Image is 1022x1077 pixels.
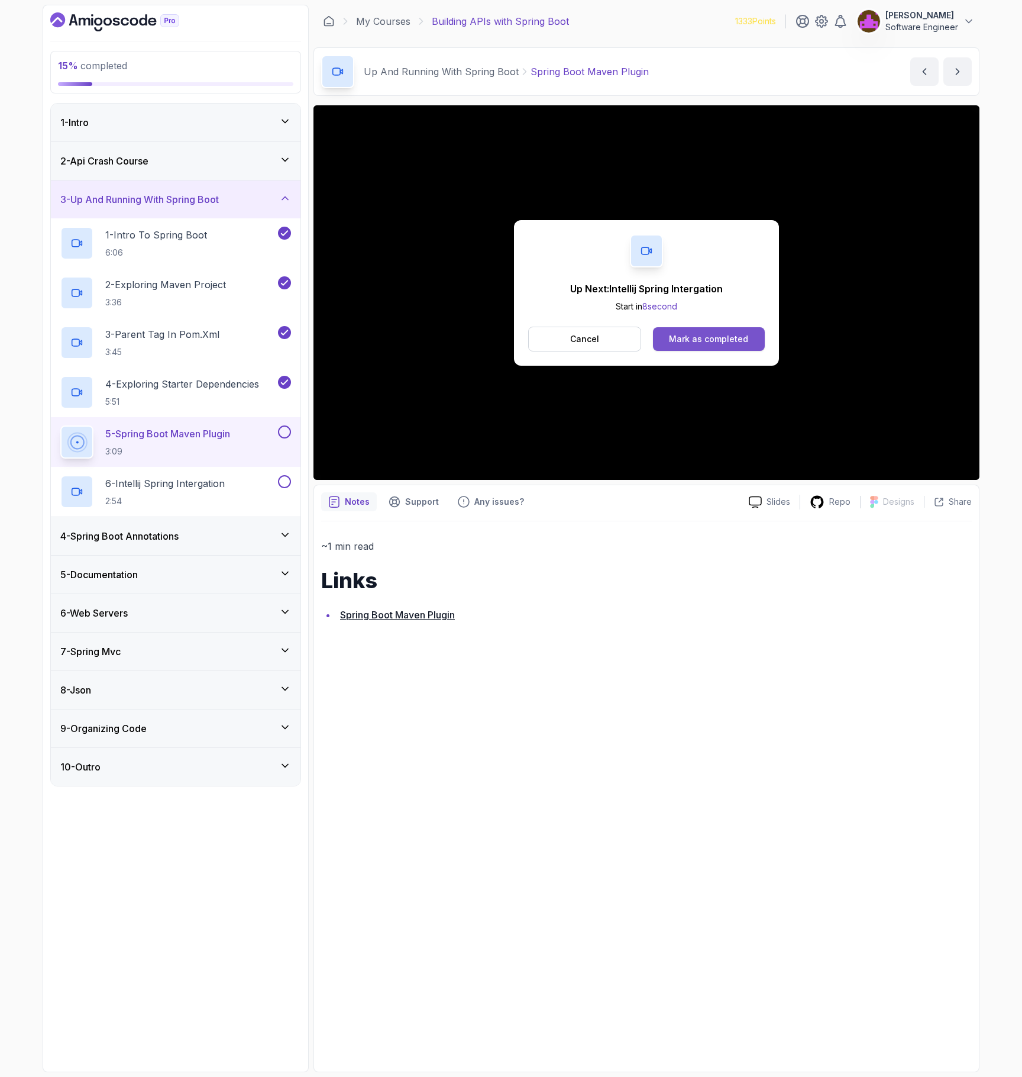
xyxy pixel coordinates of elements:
p: 1333 Points [735,15,776,27]
h3: 8 - Json [60,683,91,697]
button: 6-Web Servers [51,594,300,632]
p: Spring Boot Maven Plugin [531,65,649,79]
p: Designs [883,496,914,508]
p: 3:45 [105,346,219,358]
a: My Courses [356,14,410,28]
button: Mark as completed [653,327,765,351]
button: 4-Spring Boot Annotations [51,517,300,555]
span: completed [58,60,127,72]
button: 3-Parent Tag In pom.xml3:45 [60,326,291,359]
a: Dashboard [50,12,206,31]
p: Cancel [570,333,599,345]
button: 7-Spring Mvc [51,633,300,670]
button: 6-Intellij Spring Intergation2:54 [60,475,291,508]
button: Feedback button [451,492,531,511]
button: next content [943,57,972,86]
p: Support [405,496,439,508]
p: 2:54 [105,495,225,507]
button: 5-Spring Boot Maven Plugin3:09 [60,425,291,459]
h3: 6 - Web Servers [60,606,128,620]
p: 3 - Parent Tag In pom.xml [105,327,219,341]
button: 2-Exploring Maven Project3:36 [60,276,291,309]
h3: 2 - Api Crash Course [60,154,148,168]
button: Support button [381,492,446,511]
button: 1-Intro To Spring Boot6:06 [60,227,291,260]
button: 2-Api Crash Course [51,142,300,180]
button: 3-Up And Running With Spring Boot [51,180,300,218]
button: Share [924,496,972,508]
iframe: 5 - Spring Boot Maven Plugin [313,105,979,480]
p: 4 - Exploring Starter Dependencies [105,377,259,391]
h3: 7 - Spring Mvc [60,644,121,659]
p: Repo [829,496,850,508]
button: user profile image[PERSON_NAME]Software Engineer [857,9,975,33]
p: 2 - Exploring Maven Project [105,278,226,292]
p: 5 - Spring Boot Maven Plugin [105,427,230,441]
button: 8-Json [51,671,300,709]
p: [PERSON_NAME] [885,9,958,21]
button: 9-Organizing Code [51,710,300,747]
p: Building APIs with Spring Boot [432,14,569,28]
h3: 5 - Documentation [60,567,138,582]
button: 5-Documentation [51,556,300,594]
h3: 1 - Intro [60,115,89,130]
p: 5:51 [105,396,259,408]
p: Slides [767,496,790,508]
a: Slides [739,496,800,508]
button: Cancel [528,327,641,352]
h3: 4 - Spring Boot Annotations [60,529,179,543]
span: 8 second [642,301,677,311]
p: 3:09 [105,446,230,457]
p: Start in [570,301,723,312]
h1: Links [321,569,972,592]
p: Any issues? [474,496,524,508]
a: Dashboard [323,15,335,27]
p: Up And Running With Spring Boot [364,65,519,79]
div: Mark as completed [669,333,748,345]
p: 6:06 [105,247,207,259]
img: user profile image [858,10,880,33]
p: Up Next: Intellij Spring Intergation [570,282,723,296]
p: Notes [345,496,370,508]
h3: 3 - Up And Running With Spring Boot [60,192,219,207]
button: previous content [910,57,939,86]
h3: 10 - Outro [60,760,101,774]
p: Software Engineer [885,21,958,33]
a: Spring Boot Maven Plugin [340,609,455,621]
h3: 9 - Organizing Code [60,721,147,736]
span: 15 % [58,60,78,72]
a: Repo [800,495,860,510]
button: 4-Exploring Starter Dependencies5:51 [60,376,291,409]
button: 10-Outro [51,748,300,786]
p: 6 - Intellij Spring Intergation [105,476,225,491]
button: 1-Intro [51,104,300,141]
p: ~1 min read [321,538,972,554]
p: Share [949,496,972,508]
p: 1 - Intro To Spring Boot [105,228,207,242]
button: notes button [321,492,377,511]
p: 3:36 [105,296,226,308]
